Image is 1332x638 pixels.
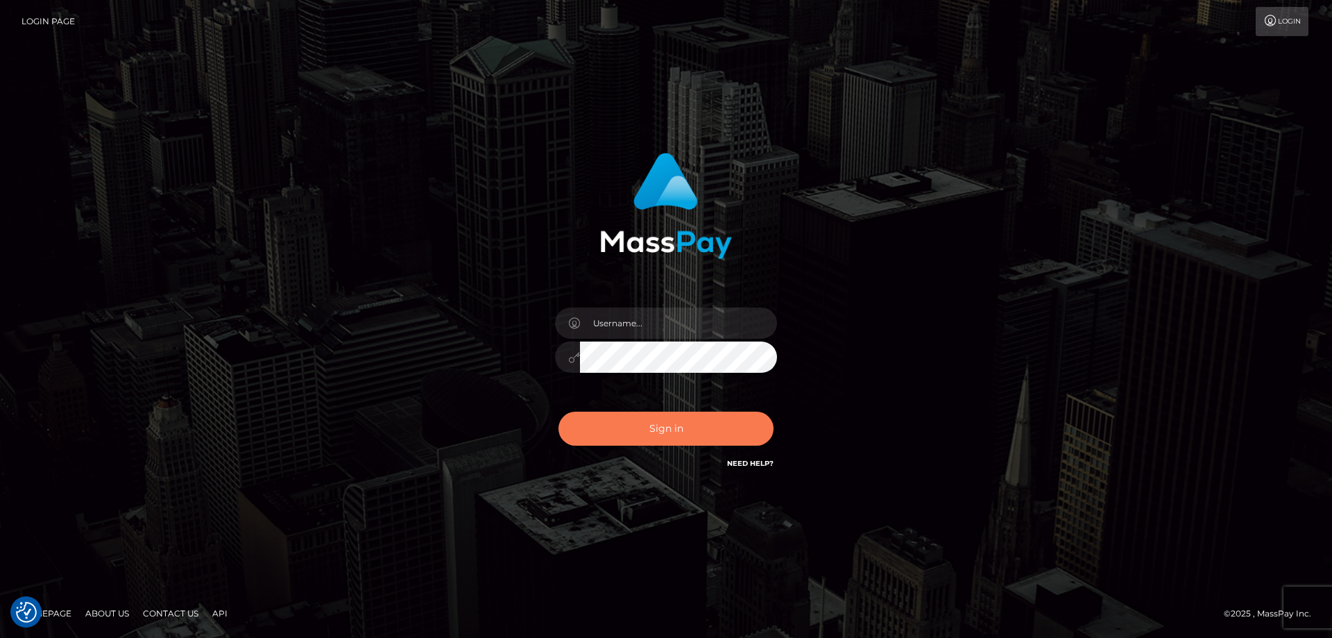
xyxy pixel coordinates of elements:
a: Homepage [15,603,77,624]
a: Contact Us [137,603,204,624]
div: © 2025 , MassPay Inc. [1224,606,1322,621]
input: Username... [580,308,777,339]
a: About Us [80,603,135,624]
a: Login Page [22,7,75,36]
a: Need Help? [727,459,774,468]
a: Login [1256,7,1308,36]
button: Sign in [558,412,774,446]
img: Revisit consent button [16,602,37,623]
img: MassPay Login [600,153,732,259]
a: API [207,603,233,624]
button: Consent Preferences [16,602,37,623]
